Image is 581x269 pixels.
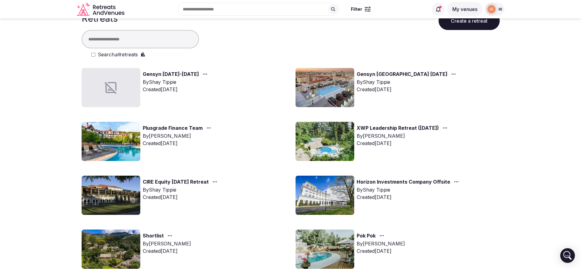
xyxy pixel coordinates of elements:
div: By [PERSON_NAME] [357,240,405,247]
a: Visit the homepage [77,2,126,16]
a: Horizon Investments Company Offsite [357,178,450,186]
div: Created [DATE] [143,247,191,255]
div: Created [DATE] [143,86,210,93]
div: By Shay Tippie [143,186,220,193]
svg: Retreats and Venues company logo [77,2,126,16]
button: My venues [447,2,483,16]
div: Open Intercom Messenger [560,248,575,263]
img: Top retreat image for the retreat: Gensyn Lisbon November 2025 [296,68,354,107]
div: By [PERSON_NAME] [143,132,214,140]
label: Search retreats [98,51,138,58]
img: Top retreat image for the retreat: Plusgrade Finance Team [82,122,140,161]
img: marina [487,5,496,13]
img: Top retreat image for the retreat: Pok Pok [296,230,354,269]
div: By [PERSON_NAME] [143,240,191,247]
div: Created [DATE] [357,86,458,93]
div: By Shay Tippie [357,78,458,86]
a: Gensyn [GEOGRAPHIC_DATA] [DATE] [357,70,447,78]
div: By [PERSON_NAME] [357,132,450,140]
button: Filter [347,3,375,15]
img: Top retreat image for the retreat: Horizon Investments Company Offsite [296,176,354,215]
div: By Shay Tippie [143,78,210,86]
a: Pok Pok [357,232,376,240]
img: Top retreat image for the retreat: CIRE Equity February 2026 Retreat [82,176,140,215]
a: Gensyn [DATE]-[DATE] [143,70,199,78]
div: Created [DATE] [357,247,405,255]
a: Shortlist [143,232,164,240]
a: XWP Leadership Retreat ([DATE]) [357,124,439,132]
a: CIRE Equity [DATE] Retreat [143,178,209,186]
em: all [115,51,120,58]
img: Top retreat image for the retreat: XWP Leadership Retreat (February 2026) [296,122,354,161]
div: Created [DATE] [143,193,220,201]
div: Created [DATE] [357,140,450,147]
div: Created [DATE] [357,193,461,201]
a: Plusgrade Finance Team [143,124,203,132]
div: Created [DATE] [143,140,214,147]
span: Filter [351,6,362,12]
img: Top retreat image for the retreat: Shortlist [82,230,140,269]
div: By Shay Tippie [357,186,461,193]
a: My venues [447,6,483,12]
